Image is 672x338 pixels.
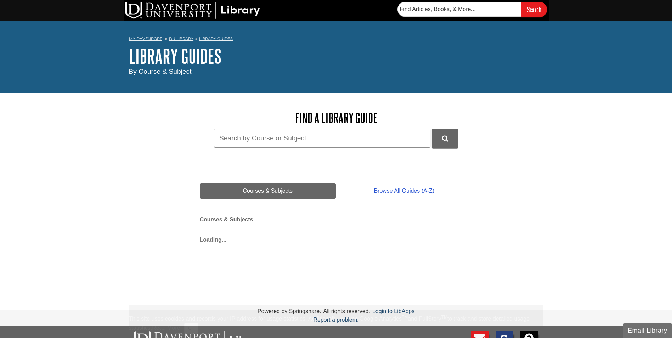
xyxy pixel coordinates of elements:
div: Powered by Springshare. [256,308,322,314]
a: Library Guides [199,36,233,41]
nav: breadcrumb [129,34,543,45]
a: Courses & Subjects [200,183,336,199]
div: By Course & Subject [129,67,543,77]
i: Search Library Guides [442,135,448,142]
a: My Davenport [129,36,162,42]
input: Search [521,2,547,17]
img: DU Library [125,2,260,19]
sup: TM [441,315,447,320]
button: Close [184,323,198,334]
input: Find Articles, Books, & More... [397,2,521,17]
h1: Library Guides [129,45,543,67]
div: Loading... [200,232,473,244]
button: Email Library [623,323,672,338]
div: All rights reserved. [322,308,371,314]
a: DU Library [169,36,193,41]
div: This site uses cookies and records your IP address for usage statistics. Additionally, we use Goo... [129,315,543,334]
a: Read More [152,325,180,331]
a: Login to LibApps [372,308,414,314]
form: Searches DU Library's articles, books, and more [397,2,547,17]
a: Browse All Guides (A-Z) [336,183,472,199]
sup: TM [402,315,408,320]
input: Search by Course or Subject... [214,129,430,147]
h2: Find a Library Guide [200,111,473,125]
h2: Courses & Subjects [200,216,473,225]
